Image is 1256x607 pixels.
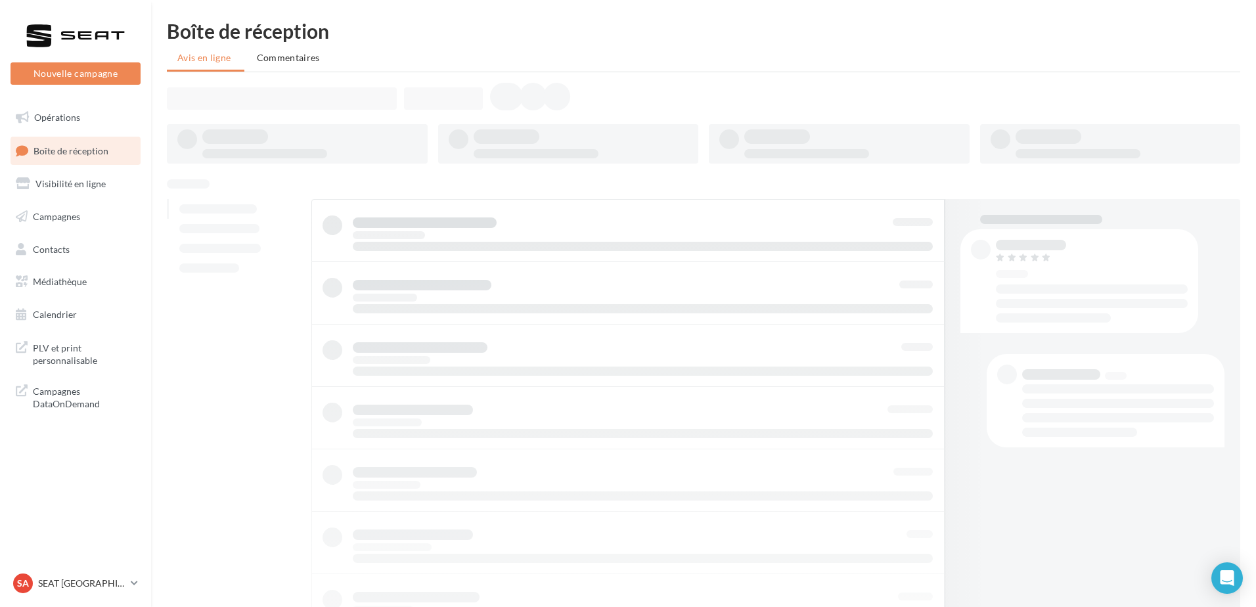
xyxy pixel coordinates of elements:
[38,577,125,590] p: SEAT [GEOGRAPHIC_DATA]
[8,268,143,296] a: Médiathèque
[33,339,135,367] span: PLV et print personnalisable
[8,334,143,372] a: PLV et print personnalisable
[35,178,106,189] span: Visibilité en ligne
[8,137,143,165] a: Boîte de réception
[1211,562,1243,594] div: Open Intercom Messenger
[17,577,29,590] span: SA
[33,382,135,411] span: Campagnes DataOnDemand
[11,62,141,85] button: Nouvelle campagne
[8,203,143,231] a: Campagnes
[167,21,1240,41] div: Boîte de réception
[34,145,108,156] span: Boîte de réception
[8,236,143,263] a: Contacts
[8,104,143,131] a: Opérations
[33,309,77,320] span: Calendrier
[257,52,320,63] span: Commentaires
[33,276,87,287] span: Médiathèque
[11,571,141,596] a: SA SEAT [GEOGRAPHIC_DATA]
[8,170,143,198] a: Visibilité en ligne
[8,301,143,328] a: Calendrier
[34,112,80,123] span: Opérations
[8,377,143,416] a: Campagnes DataOnDemand
[33,211,80,222] span: Campagnes
[33,243,70,254] span: Contacts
